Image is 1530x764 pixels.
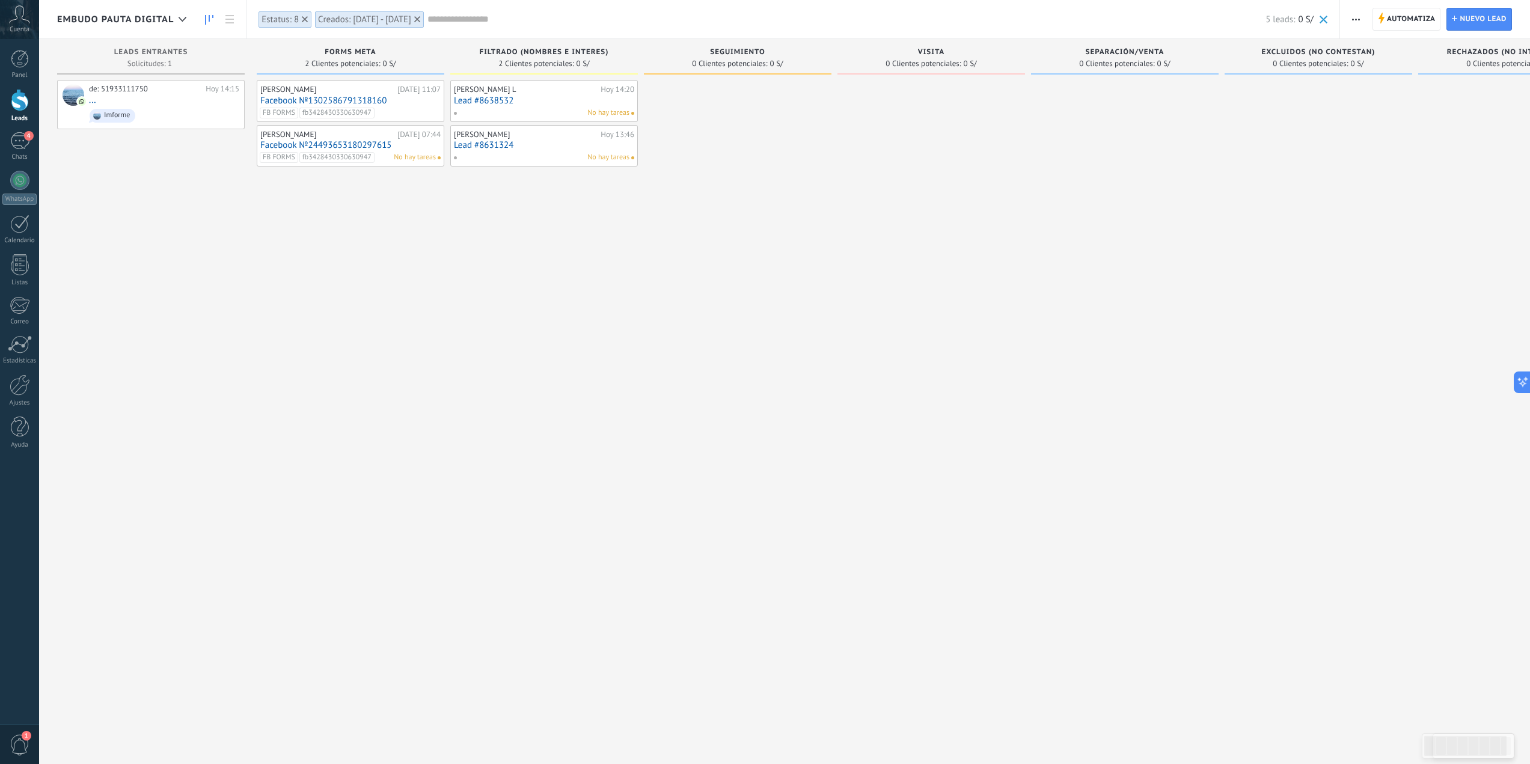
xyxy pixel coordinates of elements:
span: 0 Clientes potenciales: [692,60,767,67]
button: Más [1347,8,1365,31]
span: forms meta [325,48,376,57]
div: [DATE] 07:44 [397,130,441,139]
div: Filtrado (nombres e interes) [456,48,632,58]
span: No hay tareas [587,152,629,163]
a: Automatiza [1372,8,1441,31]
div: Leads Entrantes [63,48,239,58]
a: Nuevo lead [1446,8,1512,31]
div: [PERSON_NAME] L [454,85,598,94]
span: No hay tareas [587,108,629,118]
a: ... [89,95,96,105]
a: Facebook №1302586791318160 [260,96,441,106]
div: [PERSON_NAME] [454,130,598,139]
span: 0 S/ [964,60,977,67]
div: [PERSON_NAME] [260,130,394,139]
div: Correo [2,318,37,326]
a: Lead #8631324 [454,140,634,150]
div: Hoy 14:20 [601,85,634,94]
div: Hoy 13:46 [601,130,634,139]
div: Chats [2,153,37,161]
span: Nuevo lead [1460,8,1507,30]
span: Embudo Pauta Digital [57,14,174,25]
span: No hay nada asignado [438,156,441,159]
span: 5 leads: [1265,14,1295,25]
div: Estatus: 8 [262,14,299,25]
div: Estadísticas [2,357,37,365]
span: fb3428430330630947 [299,108,375,118]
span: EXCLUIDOS (NO CONTESTAN) [1261,48,1375,57]
div: Imforme [104,111,130,120]
span: 0 S/ [577,60,590,67]
span: 0 S/ [770,60,783,67]
span: FB FORMS [260,108,298,118]
span: Cuenta [10,26,29,34]
div: Ayuda [2,441,37,449]
div: Leads [2,115,37,123]
div: Listas [2,279,37,287]
span: 2 Clientes potenciales: [305,60,380,67]
span: No hay nada asignado [631,112,634,115]
img: com.amocrm.amocrmwa.svg [78,97,86,106]
div: [PERSON_NAME] [260,85,394,94]
div: forms meta [263,48,438,58]
span: seguimiento [710,48,765,57]
span: 4 [24,131,34,141]
span: 0 Clientes potenciales: [1079,60,1154,67]
span: 0 Clientes potenciales: [1273,60,1348,67]
span: No hay tareas [394,152,436,163]
span: 0 S/ [1298,14,1313,25]
span: Solicitudes: 1 [127,60,172,67]
span: 0 S/ [1157,60,1170,67]
a: Lead #8638532 [454,96,634,106]
span: 1 [22,731,31,741]
a: Lista [219,8,240,31]
div: EXCLUIDOS (NO CONTESTAN) [1231,48,1406,58]
div: visita [843,48,1019,58]
span: separación/venta [1086,48,1164,57]
span: Filtrado (nombres e interes) [480,48,609,57]
span: 0 S/ [1351,60,1364,67]
span: FB FORMS [260,152,298,163]
span: 0 Clientes potenciales: [886,60,961,67]
div: Hoy 14:15 [206,84,239,94]
a: Leads [199,8,219,31]
div: de: 51933111750 [89,84,201,94]
div: Calendario [2,237,37,245]
div: Ajustes [2,399,37,407]
div: WhatsApp [2,194,37,205]
div: [DATE] 11:07 [397,85,441,94]
span: visita [918,48,944,57]
span: Leads Entrantes [114,48,188,57]
span: fb3428430330630947 [299,152,375,163]
span: 0 S/ [383,60,396,67]
span: No hay nada asignado [631,156,634,159]
div: seguimiento [650,48,825,58]
div: Creados: 05.09.2025 - 07.09.2025 [318,14,411,25]
a: Facebook №24493653180297615 [260,140,441,150]
span: Automatiza [1387,8,1436,30]
span: 2 Clientes potenciales: [498,60,574,67]
div: separación/venta [1037,48,1213,58]
div: Panel [2,72,37,79]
